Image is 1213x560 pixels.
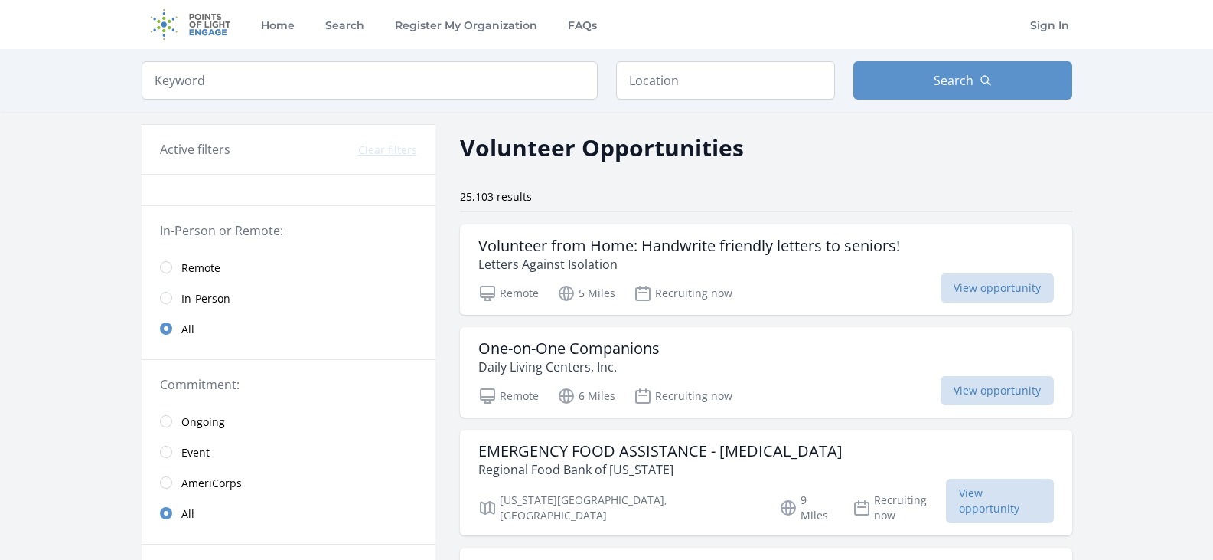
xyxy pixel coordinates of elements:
[478,255,900,273] p: Letters Against Isolation
[160,140,230,159] h3: Active filters
[478,493,761,523] p: [US_STATE][GEOGRAPHIC_DATA], [GEOGRAPHIC_DATA]
[460,430,1072,535] a: EMERGENCY FOOD ASSISTANCE - [MEDICAL_DATA] Regional Food Bank of [US_STATE] [US_STATE][GEOGRAPHIC...
[460,130,744,165] h2: Volunteer Opportunities
[181,414,225,430] span: Ongoing
[460,189,532,204] span: 25,103 results
[634,284,732,303] p: Recruiting now
[181,322,194,337] span: All
[142,467,435,498] a: AmeriCorps
[478,339,660,358] h3: One-on-One Companions
[557,387,615,405] p: 6 Miles
[941,376,1054,405] span: View opportunity
[181,506,194,522] span: All
[142,252,435,283] a: Remote
[779,493,834,523] p: 9 Miles
[478,442,843,460] h3: EMERGENCY FOOD ASSISTANCE - [MEDICAL_DATA]
[142,283,435,313] a: In-Person
[358,142,417,158] button: Clear filters
[160,375,417,394] legend: Commitment:
[946,479,1054,523] span: View opportunity
[478,237,900,255] h3: Volunteer from Home: Handwrite friendly letters to seniors!
[853,61,1072,100] button: Search
[181,260,220,276] span: Remote
[616,61,835,100] input: Location
[634,387,732,405] p: Recruiting now
[181,291,230,306] span: In-Person
[142,61,598,100] input: Keyword
[460,327,1072,418] a: One-on-One Companions Daily Living Centers, Inc. Remote 6 Miles Recruiting now View opportunity
[142,498,435,529] a: All
[142,406,435,437] a: Ongoing
[478,387,539,405] p: Remote
[181,476,242,491] span: AmeriCorps
[934,71,973,90] span: Search
[142,313,435,344] a: All
[941,273,1054,303] span: View opportunity
[853,493,946,523] p: Recruiting now
[142,437,435,467] a: Event
[478,460,843,479] p: Regional Food Bank of [US_STATE]
[557,284,615,303] p: 5 Miles
[460,224,1072,315] a: Volunteer from Home: Handwrite friendly letters to seniors! Letters Against Isolation Remote 5 Mi...
[478,284,539,303] p: Remote
[478,358,660,376] p: Daily Living Centers, Inc.
[181,445,210,460] span: Event
[160,221,417,240] legend: In-Person or Remote:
